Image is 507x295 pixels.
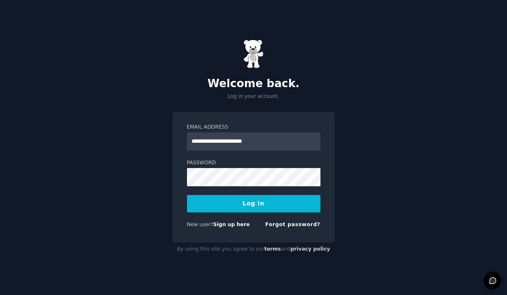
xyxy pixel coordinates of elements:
[172,93,335,100] p: Log in your account.
[291,246,330,252] a: privacy policy
[187,195,320,212] button: Log In
[213,222,250,227] a: Sign up here
[187,222,213,227] span: New user?
[243,39,264,68] img: Gummy Bear
[264,246,281,252] a: terms
[172,243,335,256] div: By using this site you agree to our and
[172,77,335,90] h2: Welcome back.
[187,124,320,131] label: Email Address
[265,222,320,227] a: Forgot password?
[187,159,320,167] label: Password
